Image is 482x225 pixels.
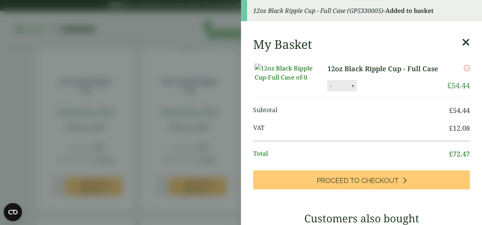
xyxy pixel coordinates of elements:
span: £ [449,149,453,158]
img: 12oz Black Ripple Cup-Full Case of-0 [255,64,323,82]
button: - [328,83,334,89]
span: Total [253,149,449,159]
span: £ [447,80,451,91]
span: VAT [253,123,449,133]
span: Proceed to Checkout [317,177,399,185]
span: £ [449,123,453,133]
bdi: 54.44 [447,80,470,91]
button: + [349,83,357,89]
a: Proceed to Checkout [253,170,470,189]
h3: Customers also bought [253,212,470,225]
span: £ [449,106,453,115]
strong: Added to basket [385,6,433,15]
em: 12oz Black Ripple Cup - Full Case (GP5330005) [253,6,383,15]
bdi: 12.08 [449,123,470,133]
bdi: 54.44 [449,106,470,115]
bdi: 72.47 [449,149,470,158]
span: Subtotal [253,105,449,116]
button: Open CMP widget [4,203,22,221]
a: Remove this item [464,64,470,73]
a: 12oz Black Ripple Cup - Full Case [327,64,443,74]
h2: My Basket [253,37,312,52]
